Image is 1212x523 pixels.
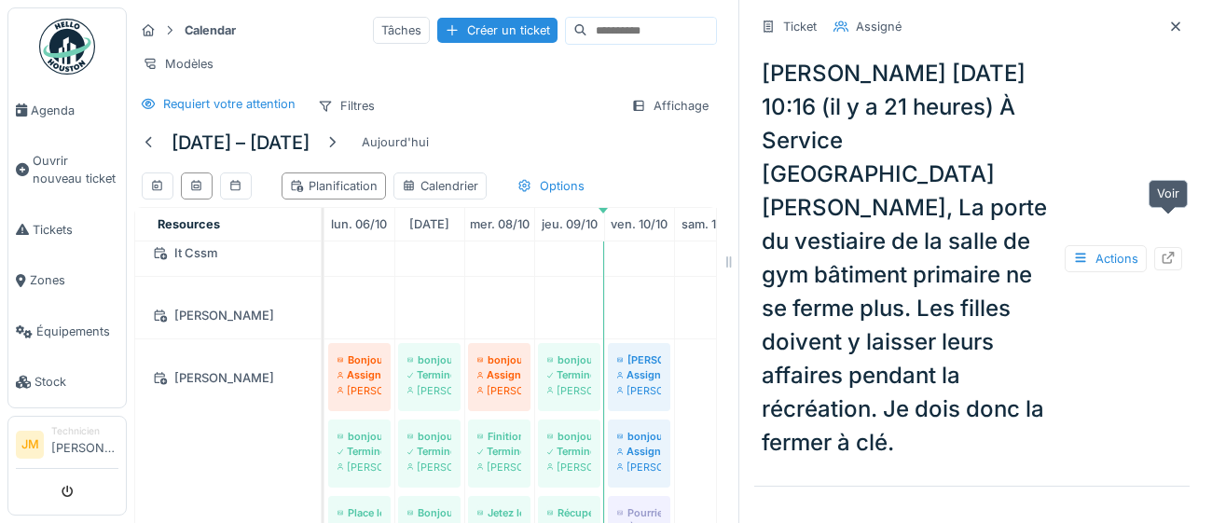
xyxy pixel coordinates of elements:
div: bonjour, serait-il possible de déposer dans le fond du grand réfectoire 6 praticables de 40 cm merci [547,352,591,367]
div: [PERSON_NAME] [547,460,591,475]
div: Filtres [310,92,383,119]
div: Pourriez-vous venir chercher la livraison d'argile au 26 et l'apporter en salle des mains pour le... [617,505,661,520]
div: bonjour serait-il possible de changer le néon de levier qui est dans la cave prés de l'ascenseur ... [407,352,451,367]
div: Terminé [337,444,381,459]
div: bonjour,serait-il possible d'assemblé les grilles par 2 dans le réfectoire pour quelle tiennent t... [617,429,661,444]
div: Assigné [617,367,661,382]
div: Terminé [547,444,591,459]
div: Jetez les cartons ans le conteneur [477,505,521,520]
a: Tickets [8,204,126,255]
a: 11 octobre 2025 [677,212,742,237]
div: [PERSON_NAME] [DATE] 10:16 (il y a 21 heures) À Service [GEOGRAPHIC_DATA][PERSON_NAME], La porte ... [617,352,661,367]
strong: Calendar [177,21,243,39]
div: [PERSON_NAME] [617,460,661,475]
div: Calendrier [402,177,478,195]
span: Ouvrir nouveau ticket [33,152,118,187]
div: It Cssm [146,241,310,265]
h5: [DATE] – [DATE] [172,131,310,154]
div: [PERSON_NAME] [337,383,381,398]
div: [PERSON_NAME] [407,383,451,398]
li: JM [16,431,44,459]
div: Requiert votre attention [163,95,296,113]
div: bonjour serait-il possible de remettre un morceau de [PERSON_NAME] prés du radiateur de la classe... [337,429,381,444]
span: Agenda [31,102,118,119]
span: Tickets [33,221,118,239]
div: [PERSON_NAME] [477,460,521,475]
div: [PERSON_NAME] [547,383,591,398]
div: Créer un ticket [437,18,558,43]
div: Options [509,172,593,200]
div: [PERSON_NAME] [477,383,521,398]
a: Ouvrir nouveau ticket [8,136,126,205]
div: Aujourd'hui [354,130,436,155]
div: Technicien [51,424,118,438]
div: Planification [290,177,378,195]
span: Resources [158,217,220,231]
div: [PERSON_NAME] [337,460,381,475]
a: Stock [8,357,126,408]
div: [PERSON_NAME] [407,460,451,475]
div: Place les plinthes [337,505,381,520]
div: [PERSON_NAME] [146,304,310,327]
span: Stock [34,373,118,391]
div: Récupérez l'argile à la réception [547,505,591,520]
li: [PERSON_NAME] [51,424,118,464]
div: Ticket [783,18,817,35]
a: Agenda [8,85,126,136]
a: 6 octobre 2025 [326,212,392,237]
a: Zones [8,255,126,307]
div: Terminé [407,367,451,382]
div: [PERSON_NAME] [DATE] 10:16 (il y a 21 heures) À Service [GEOGRAPHIC_DATA][PERSON_NAME], La porte ... [754,49,1190,467]
div: bonjour serait-il possible de changer un néon sur le palier d'escalier pour descendre dans la cav... [407,429,451,444]
div: Assigné [617,444,661,459]
img: Badge_color-CXgf-gQk.svg [39,19,95,75]
div: Terminé [547,367,591,382]
a: JM Technicien[PERSON_NAME] [16,424,118,469]
div: bonjour, serait-il possible de monté dans le grand réfectoire 20 grilles d'exposition du même mod... [547,429,591,444]
div: [PERSON_NAME] [617,383,661,398]
span: Équipements [36,323,118,340]
div: Assigné [477,367,521,382]
div: Assigné [337,367,381,382]
a: 7 octobre 2025 [405,212,454,237]
a: 9 octobre 2025 [537,212,602,237]
div: Affichage [623,92,717,119]
div: Tâches [373,17,430,44]
div: Finition des plinthes [477,429,521,444]
div: Assigné [856,18,902,35]
div: Modèles [134,50,222,77]
a: 8 octobre 2025 [465,212,534,237]
div: Voir [1149,180,1188,207]
div: Bonjour Depuis les grandes vacances, Il y a un problème avec le rideau côté primaire ( pour redes... [337,352,381,367]
div: Terminé [407,444,451,459]
span: Zones [30,271,118,289]
div: Actions [1065,245,1147,272]
div: [PERSON_NAME] [146,366,310,390]
div: bonjour, serait-il possible d'accrocher les tenture dans le local des anciens ( aesm) merci [477,352,521,367]
div: Bonjour, loquet à refixer avant qu'il ne tombe quand vous avez un peu de temps 😉. Bien à vous, po... [407,505,451,520]
a: Équipements [8,306,126,357]
a: 10 octobre 2025 [606,212,672,237]
div: Terminé [477,444,521,459]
